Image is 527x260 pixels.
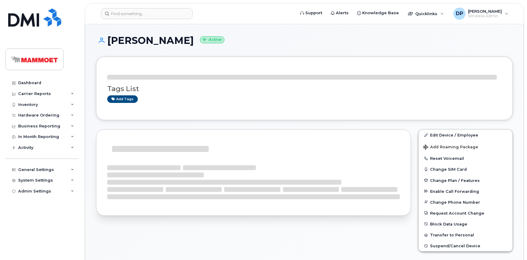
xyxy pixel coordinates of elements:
span: Change Plan / Features [430,178,480,183]
a: Edit Device / Employee [419,130,512,140]
button: Reset Voicemail [419,153,512,164]
button: Change Phone Number [419,197,512,208]
h1: [PERSON_NAME] [96,35,513,46]
button: Add Roaming Package [419,140,512,153]
h3: Tags List [107,85,502,93]
span: Suspend/Cancel Device [430,244,480,248]
button: Suspend/Cancel Device [419,240,512,251]
button: Request Account Change [419,208,512,219]
small: Active [200,36,224,43]
span: Enable Call Forwarding [430,189,479,193]
button: Enable Call Forwarding [419,186,512,197]
button: Change Plan / Features [419,175,512,186]
button: Block Data Usage [419,219,512,229]
button: Transfer to Personal [419,229,512,240]
button: Change SIM Card [419,164,512,175]
a: Add tags [107,95,138,103]
span: Add Roaming Package [423,145,478,150]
